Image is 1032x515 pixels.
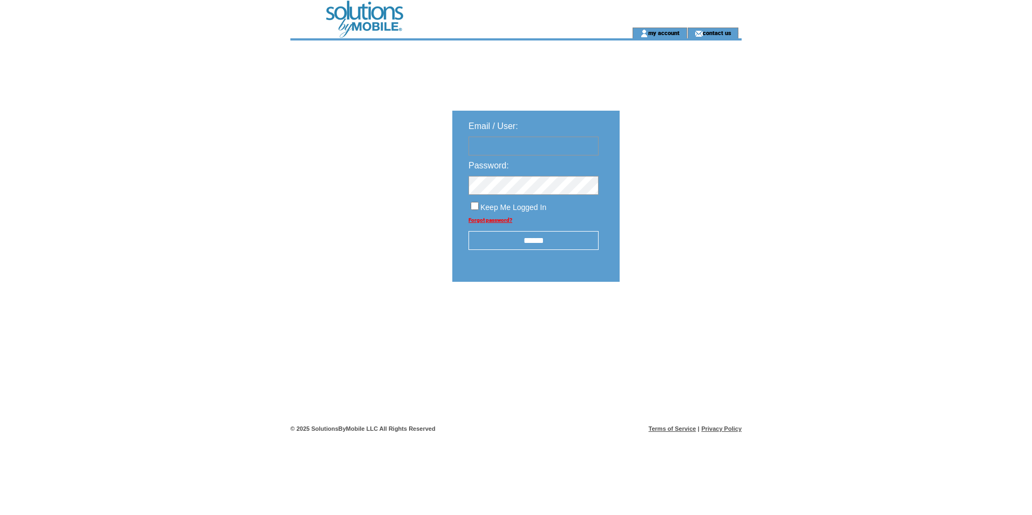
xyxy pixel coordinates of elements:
[701,425,742,432] a: Privacy Policy
[695,29,703,38] img: contact_us_icon.gif;jsessionid=575C6E0F44E6C7EDE20E695FC5BA58E3
[290,425,436,432] span: © 2025 SolutionsByMobile LLC All Rights Reserved
[469,121,518,131] span: Email / User:
[469,217,512,223] a: Forgot password?
[649,425,696,432] a: Terms of Service
[698,425,700,432] span: |
[469,161,509,170] span: Password:
[640,29,648,38] img: account_icon.gif;jsessionid=575C6E0F44E6C7EDE20E695FC5BA58E3
[703,29,731,36] a: contact us
[651,309,705,322] img: transparent.png;jsessionid=575C6E0F44E6C7EDE20E695FC5BA58E3
[480,203,546,212] span: Keep Me Logged In
[648,29,680,36] a: my account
